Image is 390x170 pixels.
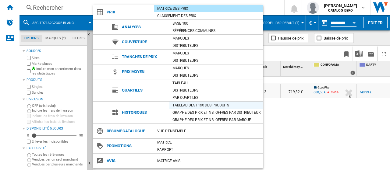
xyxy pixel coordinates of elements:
[154,147,263,153] div: Rapport
[169,102,263,108] div: Tableau des prix des produits
[169,80,263,86] div: Tableau
[169,109,263,116] div: Graphe des prix et nb. offres par distributeur
[119,86,169,95] span: Quartiles
[169,87,263,93] div: Distributeurs
[104,8,154,16] span: Prix
[169,43,263,49] div: Distributeurs
[104,127,154,135] span: Résumé catalogue
[169,95,263,101] div: Par quartiles
[169,28,263,34] div: Références communes
[119,38,169,46] span: Couverture
[119,53,169,61] span: Tranches de prix
[169,117,263,123] div: Graphe des prix et nb. offres par marque
[169,20,263,26] div: Base 100
[119,23,169,31] span: Analyses
[154,139,263,145] div: Matrice
[119,108,169,117] span: Historiques
[169,50,263,56] div: Marques
[154,128,263,134] div: Vue d'ensemble
[169,57,263,64] div: Distributeurs
[169,65,263,71] div: Marques
[154,13,263,19] div: Classement des prix
[104,142,154,150] span: Promotions
[154,5,263,12] div: Matrice des prix
[169,72,263,78] div: Distributeurs
[104,157,154,165] span: Avis
[169,35,263,41] div: Marques
[119,68,169,76] span: Prix moyen
[154,158,263,164] div: Matrice AVIS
